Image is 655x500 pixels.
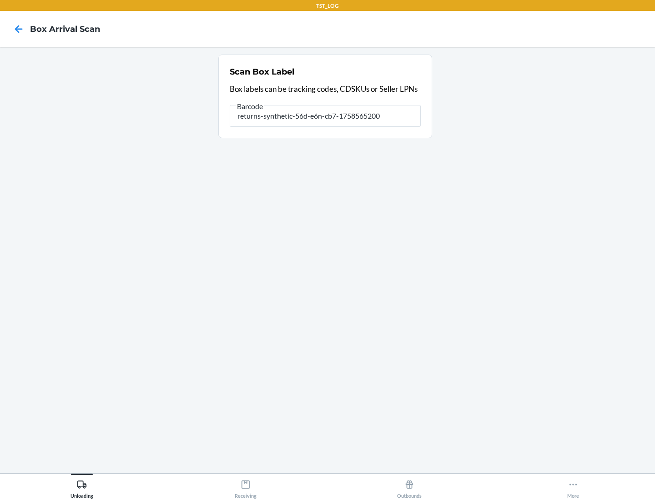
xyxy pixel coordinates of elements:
h4: Box Arrival Scan [30,23,100,35]
div: Outbounds [397,476,422,499]
button: Outbounds [327,474,491,499]
span: Barcode [236,102,264,111]
p: TST_LOG [316,2,339,10]
h2: Scan Box Label [230,66,294,78]
p: Box labels can be tracking codes, CDSKUs or Seller LPNs [230,83,421,95]
div: Receiving [235,476,257,499]
div: Unloading [71,476,93,499]
div: More [567,476,579,499]
input: Barcode [230,105,421,127]
button: More [491,474,655,499]
button: Receiving [164,474,327,499]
